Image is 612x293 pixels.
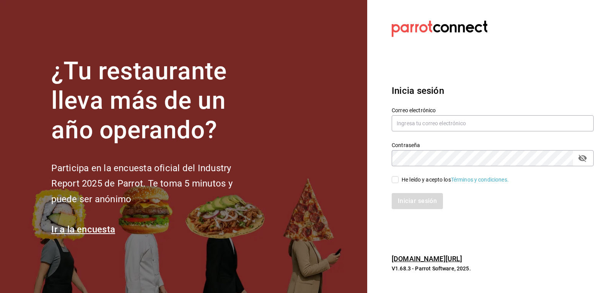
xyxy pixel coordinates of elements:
div: He leído y acepto los [402,176,509,184]
button: passwordField [576,152,589,165]
h2: Participa en la encuesta oficial del Industry Report 2025 de Parrot. Te toma 5 minutos y puede se... [51,160,258,207]
a: Ir a la encuesta [51,224,115,235]
a: Términos y condiciones. [451,177,509,183]
h3: Inicia sesión [392,84,594,98]
p: V1.68.3 - Parrot Software, 2025. [392,265,594,272]
h1: ¿Tu restaurante lleva más de un año operando? [51,57,258,145]
input: Ingresa tu correo electrónico [392,115,594,131]
a: [DOMAIN_NAME][URL] [392,255,462,263]
label: Correo electrónico [392,108,594,113]
label: Contraseña [392,142,594,148]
